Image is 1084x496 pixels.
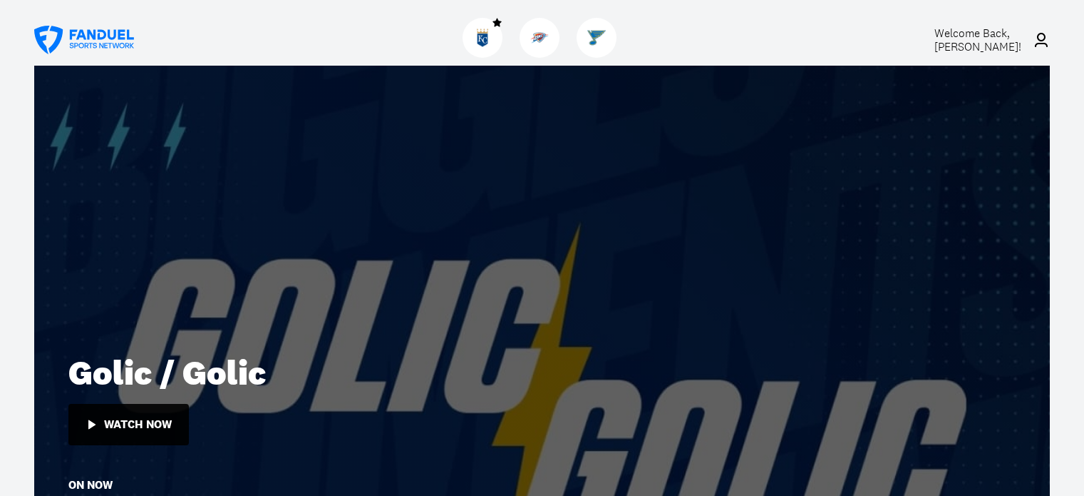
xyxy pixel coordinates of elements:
a: RoyalsRoyals [463,46,508,61]
span: Welcome Back, [PERSON_NAME] ! [934,26,1021,54]
a: Welcome Back,[PERSON_NAME]! [897,26,1050,54]
img: Thunder [530,29,549,47]
a: ThunderThunder [520,46,565,61]
button: Watch Now [68,404,189,445]
a: FanDuel Sports Network [34,26,134,54]
div: Golic / Golic [68,352,1016,393]
div: On Now [68,480,113,491]
img: Royals [473,29,492,47]
img: Blues [587,29,606,47]
a: BluesBlues [577,46,622,61]
div: Watch Now [104,418,172,431]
